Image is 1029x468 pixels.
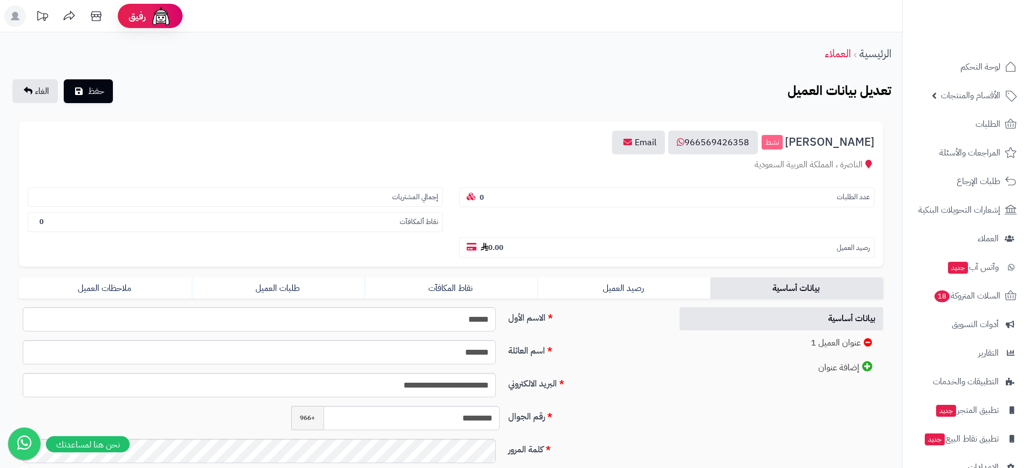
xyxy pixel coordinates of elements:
a: 966569426358 [668,131,758,154]
a: العملاء [909,226,1023,252]
span: المراجعات والأسئلة [939,145,1000,160]
span: لوحة التحكم [960,59,1000,74]
b: 0.00 [481,242,503,253]
small: رصيد العميل [837,243,870,253]
span: الأقسام والمنتجات [941,88,1000,103]
span: إشعارات التحويلات البنكية [918,202,1000,218]
span: +966 [291,406,324,430]
span: حفظ [88,85,104,98]
span: طلبات الإرجاع [957,174,1000,189]
a: الغاء [12,79,58,103]
span: 18 [934,290,950,302]
a: إضافة عنوان [680,356,884,379]
a: إشعارات التحويلات البنكية [909,197,1023,223]
a: Email [612,131,665,154]
a: وآتس آبجديد [909,254,1023,280]
a: تطبيق المتجرجديد [909,397,1023,423]
a: بيانات أساسية [680,307,884,330]
small: إجمالي المشتريات [392,192,438,202]
a: تحديثات المنصة [29,5,56,30]
small: نقاط ألمكافآت [400,217,438,227]
a: نقاط المكافآت [365,277,537,299]
a: رصيد العميل [537,277,710,299]
span: جديد [936,405,956,417]
div: الناصرة ، المملكة العربية السعودية [28,159,875,171]
b: 0 [39,216,44,227]
span: رفيق [129,10,146,23]
a: لوحة التحكم [909,54,1023,80]
span: تطبيق نقاط البيع [924,431,999,446]
small: نشط [762,135,783,150]
a: طلبات العميل [192,277,365,299]
label: اسم العائلة [504,340,667,357]
span: التقارير [978,345,999,361]
a: العملاء [825,45,851,62]
label: كلمة المرور [504,439,667,456]
a: التقارير [909,340,1023,366]
a: عنوان العميل 1 [680,331,884,355]
span: تطبيق المتجر [935,403,999,418]
a: تطبيق نقاط البيعجديد [909,426,1023,452]
a: المراجعات والأسئلة [909,140,1023,166]
span: الطلبات [976,117,1000,132]
label: البريد الالكتروني [504,373,667,390]
a: السلات المتروكة18 [909,283,1023,309]
span: العملاء [978,231,999,246]
a: الرئيسية [859,45,891,62]
span: السلات المتروكة [933,288,1000,303]
span: جديد [948,262,968,274]
label: رقم الجوال [504,406,667,423]
a: الطلبات [909,111,1023,137]
span: جديد [925,433,945,445]
b: 0 [480,192,484,202]
span: وآتس آب [947,260,999,275]
a: التطبيقات والخدمات [909,369,1023,395]
a: بيانات أساسية [710,277,883,299]
a: طلبات الإرجاع [909,168,1023,194]
button: حفظ [64,79,113,103]
b: تعديل بيانات العميل [788,81,891,100]
label: الاسم الأول [504,307,667,324]
span: أدوات التسويق [952,317,999,332]
a: أدوات التسويق [909,311,1023,337]
img: ai-face.png [150,5,172,27]
span: التطبيقات والخدمات [933,374,999,389]
span: الغاء [35,85,49,98]
a: ملاحظات العميل [19,277,192,299]
span: [PERSON_NAME] [785,136,875,148]
small: عدد الطلبات [837,192,870,202]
